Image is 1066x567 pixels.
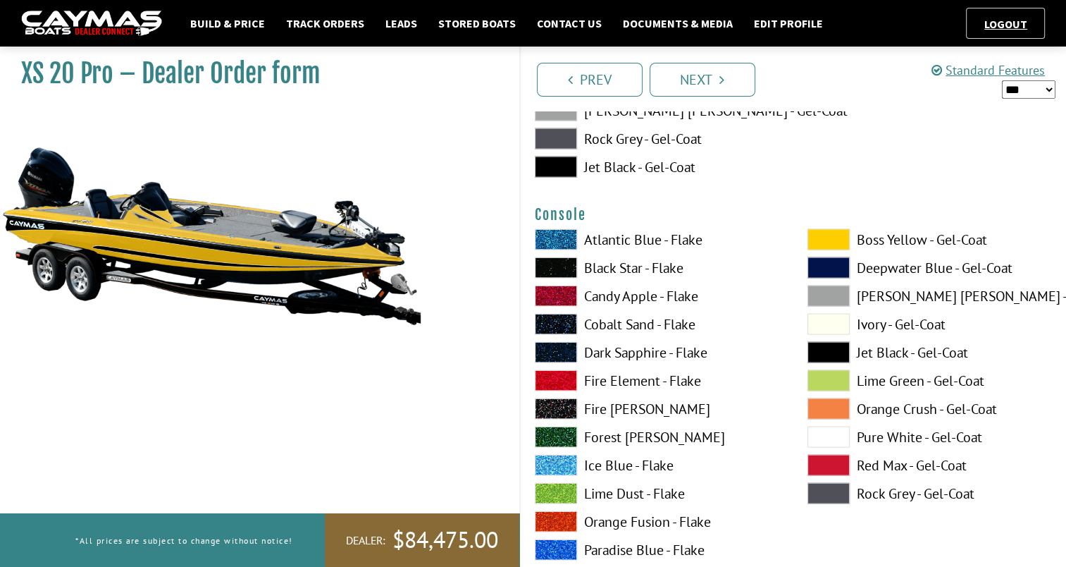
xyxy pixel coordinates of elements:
a: Documents & Media [616,14,740,32]
label: Fire Element - Flake [535,370,779,391]
a: Stored Boats [431,14,523,32]
label: Candy Apple - Flake [535,286,779,307]
label: Rock Grey - Gel-Coat [807,483,1052,504]
label: Forest [PERSON_NAME] [535,427,779,448]
a: Track Orders [279,14,371,32]
span: $84,475.00 [392,525,498,555]
a: Edit Profile [747,14,830,32]
span: Dealer: [346,533,385,548]
label: Pure White - Gel-Coat [807,427,1052,448]
h4: Console [535,206,1053,224]
label: Fire [PERSON_NAME] [535,398,779,420]
label: Cobalt Sand - Flake [535,314,779,335]
label: Atlantic Blue - Flake [535,229,779,250]
a: Leads [378,14,424,32]
label: Black Star - Flake [535,257,779,279]
label: [PERSON_NAME] [PERSON_NAME] - Gel-Coat [535,100,779,121]
a: Dealer:$84,475.00 [325,513,519,567]
img: caymas-dealer-connect-2ed40d3bc7270c1d8d7ffb4b79bf05adc795679939227970def78ec6f6c03838.gif [21,11,162,37]
label: [PERSON_NAME] [PERSON_NAME] - Gel-Coat [807,286,1052,307]
h1: XS 20 Pro – Dealer Order form [21,58,484,90]
label: Lime Green - Gel-Coat [807,370,1052,391]
label: Ice Blue - Flake [535,455,779,476]
label: Orange Crush - Gel-Coat [807,398,1052,420]
a: Contact Us [530,14,609,32]
label: Jet Black - Gel-Coat [807,342,1052,363]
label: Boss Yellow - Gel-Coat [807,229,1052,250]
label: Rock Grey - Gel-Coat [535,128,779,150]
label: Paradise Blue - Flake [535,539,779,561]
label: Orange Fusion - Flake [535,511,779,532]
label: Deepwater Blue - Gel-Coat [807,257,1052,279]
a: Build & Price [183,14,272,32]
a: Prev [537,63,643,97]
label: Ivory - Gel-Coat [807,314,1052,335]
a: Next [650,63,755,97]
a: Standard Features [931,62,1045,78]
p: *All prices are subject to change without notice! [75,529,293,552]
label: Lime Dust - Flake [535,483,779,504]
a: Logout [977,17,1034,31]
label: Dark Sapphire - Flake [535,342,779,363]
label: Jet Black - Gel-Coat [535,157,779,178]
label: Red Max - Gel-Coat [807,455,1052,476]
